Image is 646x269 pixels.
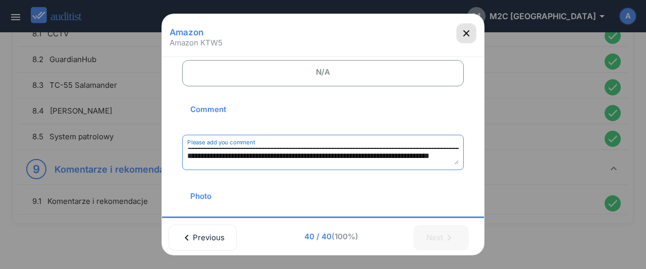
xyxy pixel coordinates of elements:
[182,180,220,212] h2: Photo
[332,232,358,241] span: (100%)
[187,148,458,165] textarea: Please add you comment
[195,62,451,82] span: N/A
[181,232,193,244] i: chevron_left
[169,225,237,251] button: Previous
[182,93,234,126] h2: Comment
[251,231,411,242] span: 40 / 40
[166,23,207,41] h1: Amazon
[182,227,224,249] div: Previous
[170,38,223,48] span: Amazon KTW5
